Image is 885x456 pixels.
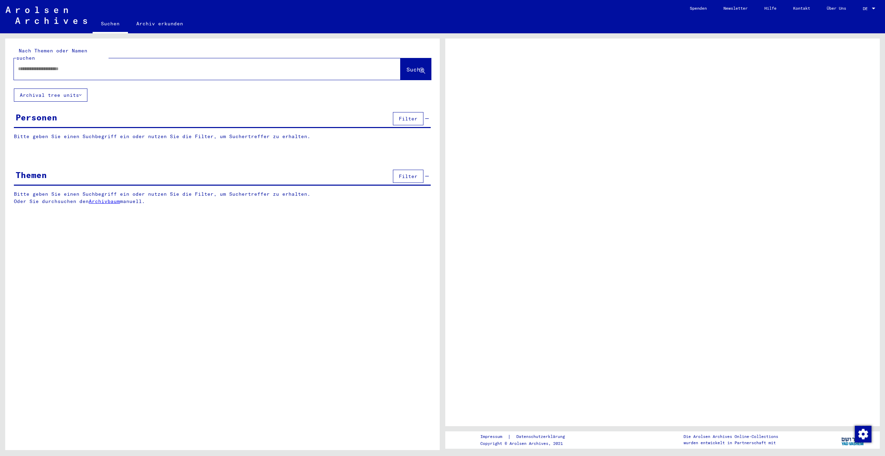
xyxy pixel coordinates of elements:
[16,111,57,124] div: Personen
[393,170,423,183] button: Filter
[89,198,120,204] a: Archivbaum
[406,66,424,73] span: Suche
[399,116,418,122] span: Filter
[511,433,573,440] a: Datenschutzerklärung
[863,6,870,11] span: DE
[393,112,423,125] button: Filter
[93,15,128,33] a: Suchen
[480,433,508,440] a: Impressum
[854,425,871,442] div: Zustimmung ändern
[14,133,431,140] p: Bitte geben Sie einen Suchbegriff ein oder nutzen Sie die Filter, um Suchertreffer zu erhalten.
[855,426,871,442] img: Zustimmung ändern
[14,191,431,205] p: Bitte geben Sie einen Suchbegriff ein oder nutzen Sie die Filter, um Suchertreffer zu erhalten. O...
[399,173,418,179] span: Filter
[480,440,573,447] p: Copyright © Arolsen Archives, 2021
[480,433,573,440] div: |
[16,169,47,181] div: Themen
[684,440,778,446] p: wurden entwickelt in Partnerschaft mit
[6,7,87,24] img: Arolsen_neg.svg
[684,433,778,440] p: Die Arolsen Archives Online-Collections
[16,48,87,61] mat-label: Nach Themen oder Namen suchen
[401,58,431,80] button: Suche
[128,15,191,32] a: Archiv erkunden
[840,431,866,448] img: yv_logo.png
[14,88,87,102] button: Archival tree units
